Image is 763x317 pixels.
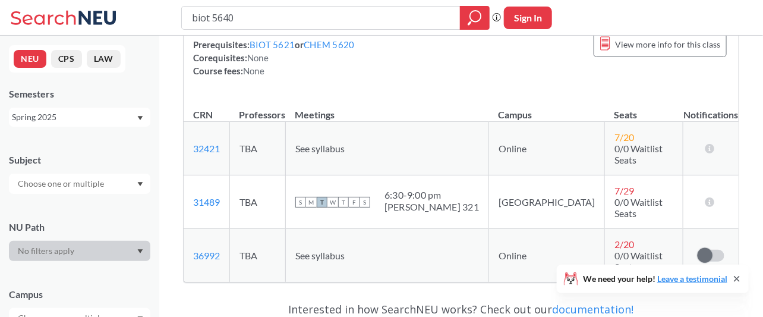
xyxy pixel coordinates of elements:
[614,238,634,250] span: 2 / 20
[295,143,345,154] span: See syllabus
[243,65,264,76] span: None
[384,201,479,213] div: [PERSON_NAME] 321
[349,197,360,208] span: F
[614,196,663,219] span: 0/0 Waitlist Seats
[193,250,220,261] a: 36992
[489,175,605,229] td: [GEOGRAPHIC_DATA]
[504,7,552,29] button: Sign In
[247,52,269,63] span: None
[614,185,634,196] span: 7 / 29
[489,122,605,175] td: Online
[230,175,286,229] td: TBA
[12,111,136,124] div: Spring 2025
[9,108,150,127] div: Spring 2025Dropdown arrow
[137,182,143,187] svg: Dropdown arrow
[12,177,112,191] input: Choose one or multiple
[87,50,121,68] button: LAW
[286,96,489,122] th: Meetings
[193,108,213,121] div: CRN
[137,116,143,121] svg: Dropdown arrow
[460,6,490,30] div: magnifying glass
[230,122,286,175] td: TBA
[489,96,605,122] th: Campus
[683,96,739,122] th: Notifications
[250,39,295,50] a: BIOT 5621
[614,131,634,143] span: 7 / 20
[384,189,479,201] div: 6:30 - 9:00 pm
[9,174,150,194] div: Dropdown arrow
[230,96,286,122] th: Professors
[317,197,327,208] span: T
[9,221,150,234] div: NU Path
[614,250,663,272] span: 0/0 Waitlist Seats
[583,275,727,283] span: We need your help!
[193,25,355,77] div: NUPaths: Prerequisites: or Corequisites: Course fees:
[230,229,286,283] td: TBA
[295,250,345,261] span: See syllabus
[9,87,150,101] div: Semesters
[327,197,338,208] span: W
[304,39,354,50] a: CHEM 5620
[9,288,150,301] div: Campus
[360,197,370,208] span: S
[51,50,82,68] button: CPS
[295,197,306,208] span: S
[614,143,663,165] span: 0/0 Waitlist Seats
[605,96,683,122] th: Seats
[615,37,720,52] span: View more info for this class
[657,274,727,284] a: Leave a testimonial
[137,249,143,254] svg: Dropdown arrow
[489,229,605,283] td: Online
[193,196,220,208] a: 31489
[191,8,452,28] input: Class, professor, course number, "phrase"
[338,197,349,208] span: T
[193,143,220,154] a: 32421
[468,10,482,26] svg: magnifying glass
[553,302,634,316] a: documentation!
[9,241,150,261] div: Dropdown arrow
[9,153,150,167] div: Subject
[306,197,317,208] span: M
[14,50,46,68] button: NEU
